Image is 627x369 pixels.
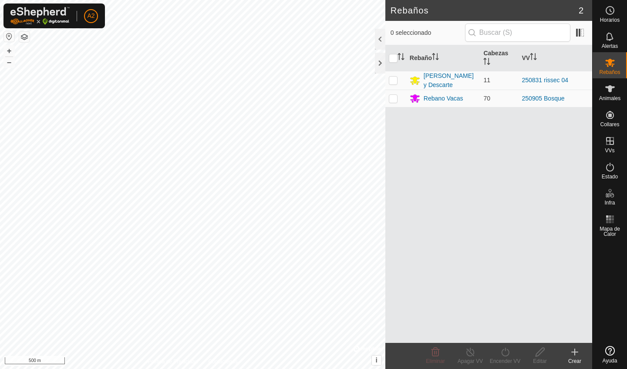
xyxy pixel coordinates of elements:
span: Animales [599,96,620,101]
th: Cabezas [480,45,518,71]
div: Editar [522,357,557,365]
button: i [372,356,381,365]
a: 250905 Bosque [522,95,564,102]
a: 250831 rissec 04 [522,77,568,84]
div: Rebano Vacas [424,94,463,103]
h2: Rebaños [391,5,579,16]
span: 2 [579,4,583,17]
span: i [376,356,378,364]
button: Restablecer Mapa [4,31,14,42]
a: Contáctenos [208,358,237,366]
input: Buscar (S) [465,23,570,42]
button: + [4,46,14,56]
span: Infra [604,200,615,205]
p-sorticon: Activar para ordenar [432,54,439,61]
p-sorticon: Activar para ordenar [530,54,537,61]
span: Estado [602,174,618,179]
span: Rebaños [599,70,620,75]
span: 70 [483,95,490,102]
span: 11 [483,77,490,84]
div: [PERSON_NAME] y Descarte [424,71,477,90]
a: Ayuda [593,342,627,367]
span: Alertas [602,44,618,49]
div: Crear [557,357,592,365]
th: Rebaño [406,45,480,71]
button: Capas del Mapa [19,32,30,42]
div: Encender VV [488,357,522,365]
span: Collares [600,122,619,127]
span: Mapa de Calor [595,226,625,237]
div: Apagar VV [453,357,488,365]
span: A2 [87,11,94,20]
th: VV [518,45,592,71]
a: Política de Privacidad [148,358,198,366]
p-sorticon: Activar para ordenar [398,54,405,61]
span: VVs [605,148,614,153]
span: Eliminar [426,358,445,364]
span: 0 seleccionado [391,28,465,37]
p-sorticon: Activar para ordenar [483,59,490,66]
span: Horarios [600,17,620,23]
button: – [4,57,14,67]
img: Logo Gallagher [10,7,70,25]
span: Ayuda [603,358,617,363]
